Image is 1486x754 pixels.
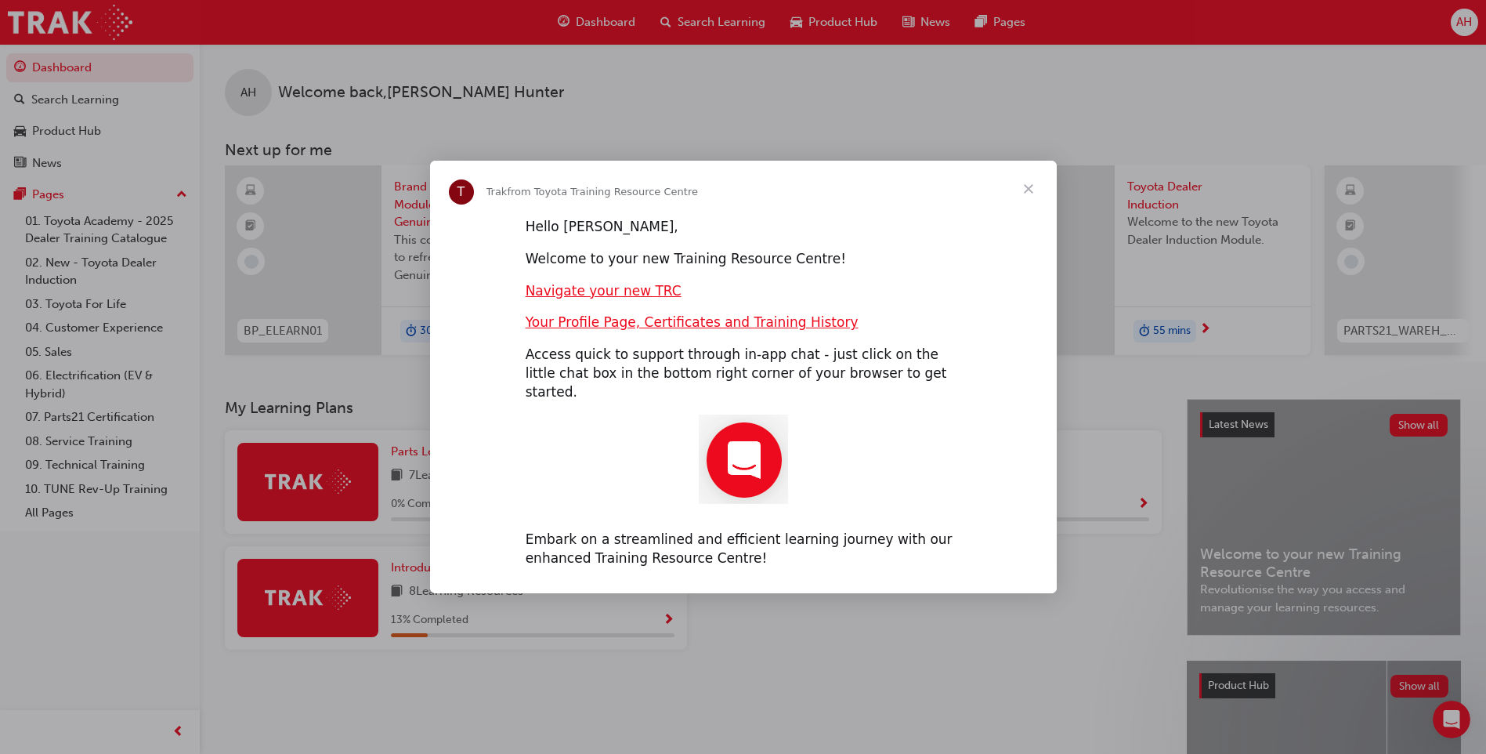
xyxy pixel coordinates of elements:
[526,218,961,237] div: Hello [PERSON_NAME],
[526,531,961,568] div: Embark on a streamlined and efficient learning journey with our enhanced Training Resource Centre!
[449,179,474,205] div: Profile image for Trak
[486,186,508,198] span: Trak
[526,314,859,330] a: Your Profile Page, Certificates and Training History
[526,283,682,299] a: Navigate your new TRC
[526,346,961,401] div: Access quick to support through in-app chat - just click on the little chat box in the bottom rig...
[507,186,698,198] span: from Toyota Training Resource Centre
[1000,161,1057,217] span: Close
[526,250,961,269] div: Welcome to your new Training Resource Centre!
